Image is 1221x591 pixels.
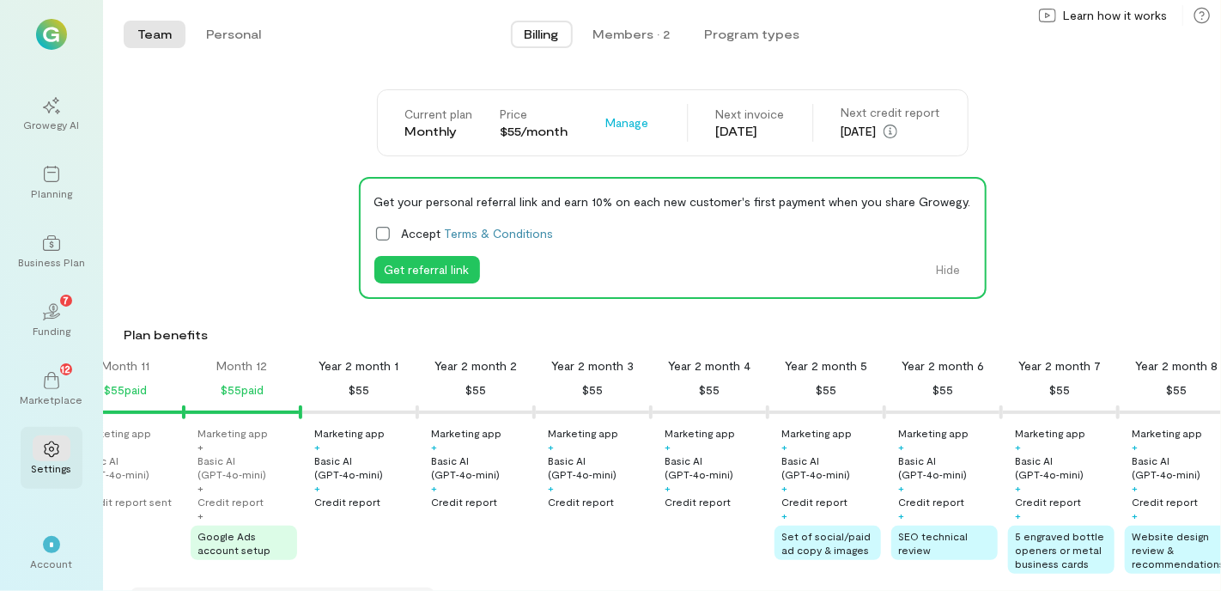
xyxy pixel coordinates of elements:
div: + [1132,440,1138,454]
div: Credit report [314,495,380,509]
div: $55 [349,380,369,400]
div: Settings [32,461,72,475]
span: 12 [62,361,71,376]
div: Basic AI (GPT‑4o‑mini) [665,454,764,481]
div: + [1015,481,1021,495]
span: 5 engraved bottle openers or metal business cards [1015,530,1104,570]
div: Credit report [781,495,847,509]
div: $55 [465,380,486,400]
div: Credit report [197,495,264,509]
div: + [781,509,787,522]
div: $55 [1166,380,1187,400]
div: Year 2 month 7 [1018,357,1101,375]
div: Credit report [665,495,731,509]
a: Funding [21,289,82,351]
div: Credit report [898,495,964,509]
div: + [665,440,671,454]
div: $55/month [501,123,568,140]
div: Basic AI (GPT‑4o‑mini) [1015,454,1115,481]
div: Business Plan [18,255,85,269]
div: + [548,440,554,454]
div: Basic AI (GPT‑4o‑mini) [431,454,531,481]
div: Basic AI (GPT‑4o‑mini) [781,454,881,481]
div: Basic AI (GPT‑4o‑mini) [81,454,180,481]
div: Account [31,557,73,570]
button: Personal [192,21,275,48]
div: Marketing app [314,426,385,440]
span: Manage [606,114,649,131]
div: Get your personal referral link and earn 10% on each new customer's first payment when you share ... [374,192,971,210]
div: Marketing app [81,426,151,440]
div: Marketing app [548,426,618,440]
div: Marketing app [1015,426,1085,440]
div: Credit report [431,495,497,509]
div: Credit report sent [81,495,172,509]
div: $55 paid [104,380,147,400]
button: Billing [511,21,573,48]
div: + [197,440,203,454]
div: + [781,481,787,495]
div: Funding [33,324,70,338]
div: Marketing app [898,426,969,440]
div: Plan benefits [124,326,1214,344]
div: + [1132,509,1138,522]
a: Planning [21,152,82,214]
button: Team [124,21,185,48]
div: + [197,509,203,522]
div: Basic AI (GPT‑4o‑mini) [197,454,297,481]
div: Credit report [548,495,614,509]
div: + [1015,440,1021,454]
span: Accept [402,224,554,242]
div: + [898,481,904,495]
div: Month 12 [217,357,268,375]
div: $55 [932,380,953,400]
span: 7 [64,292,70,308]
button: Manage [596,109,659,137]
div: $55 [582,380,603,400]
div: Year 2 month 2 [434,357,517,375]
div: Growegy AI [24,118,80,131]
div: Price [501,106,568,123]
div: Credit report [1015,495,1081,509]
div: + [314,440,320,454]
div: + [1015,509,1021,522]
div: + [431,481,437,495]
span: SEO technical review [898,530,968,556]
div: Marketing app [431,426,501,440]
span: Set of social/paid ad copy & images [781,530,871,556]
a: Growegy AI [21,83,82,145]
div: $55 [699,380,720,400]
div: $55 [816,380,836,400]
a: Settings [21,427,82,489]
div: Next credit report [841,104,940,121]
div: Basic AI (GPT‑4o‑mini) [898,454,998,481]
div: $55 paid [221,380,264,400]
div: Marketing app [1132,426,1202,440]
div: + [1132,481,1138,495]
div: + [431,440,437,454]
span: Google Ads account setup [197,530,270,556]
div: Year 2 month 8 [1135,357,1218,375]
button: Program types [691,21,814,48]
div: Month 11 [101,357,149,375]
button: Get referral link [374,256,480,283]
div: Basic AI (GPT‑4o‑mini) [548,454,647,481]
div: + [898,440,904,454]
button: Hide [926,256,971,283]
div: + [898,509,904,522]
div: Monthly [405,123,473,140]
div: Members · 2 [593,26,671,43]
div: + [548,481,554,495]
span: Learn how it works [1063,7,1167,24]
div: Credit report [1132,495,1198,509]
div: Year 2 month 4 [668,357,750,375]
div: Next invoice [716,106,785,123]
a: Marketplace [21,358,82,420]
div: Year 2 month 5 [785,357,867,375]
div: Basic AI (GPT‑4o‑mini) [314,454,414,481]
div: *Account [21,522,82,584]
div: Marketing app [665,426,735,440]
div: + [665,481,671,495]
div: [DATE] [841,121,940,142]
